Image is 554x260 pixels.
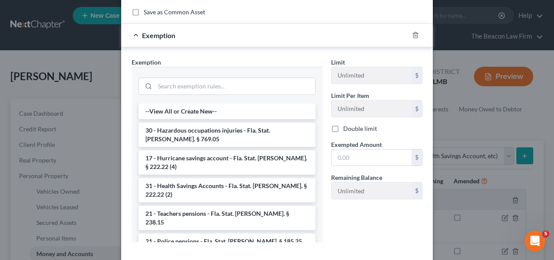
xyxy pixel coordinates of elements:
[155,78,315,94] input: Search exemption rules...
[332,101,412,117] input: --
[331,91,369,100] label: Limit Per Item
[138,178,316,202] li: 31 - Health Savings Accounts - Fla. Stat. [PERSON_NAME]. § 222.22 (2)
[144,8,205,16] label: Save as Common Asset
[525,231,545,251] iframe: Intercom live chat
[542,231,549,237] span: 5
[412,101,422,117] div: $
[331,141,382,148] span: Exempted Amount
[138,104,316,119] li: --View All or Create New--
[412,182,422,199] div: $
[132,58,161,66] span: Exemption
[332,182,412,199] input: --
[138,123,316,147] li: 30 - Hazardous occupations injuries - Fla. Stat. [PERSON_NAME]. § 769.05
[412,67,422,84] div: $
[138,206,316,230] li: 21 - Teachers pensions - Fla. Stat. [PERSON_NAME]. § 238.15
[331,173,382,182] label: Remaining Balance
[142,31,175,39] span: Exemption
[332,67,412,84] input: --
[412,149,422,166] div: $
[332,149,412,166] input: 0.00
[343,124,377,133] label: Double limit
[138,234,316,249] li: 21 - Police pensions - Fla. Stat. [PERSON_NAME]. § 185.25
[331,58,345,66] span: Limit
[138,150,316,175] li: 17 - Hurricane savings account - Fla. Stat. [PERSON_NAME]. § 222.22 (4)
